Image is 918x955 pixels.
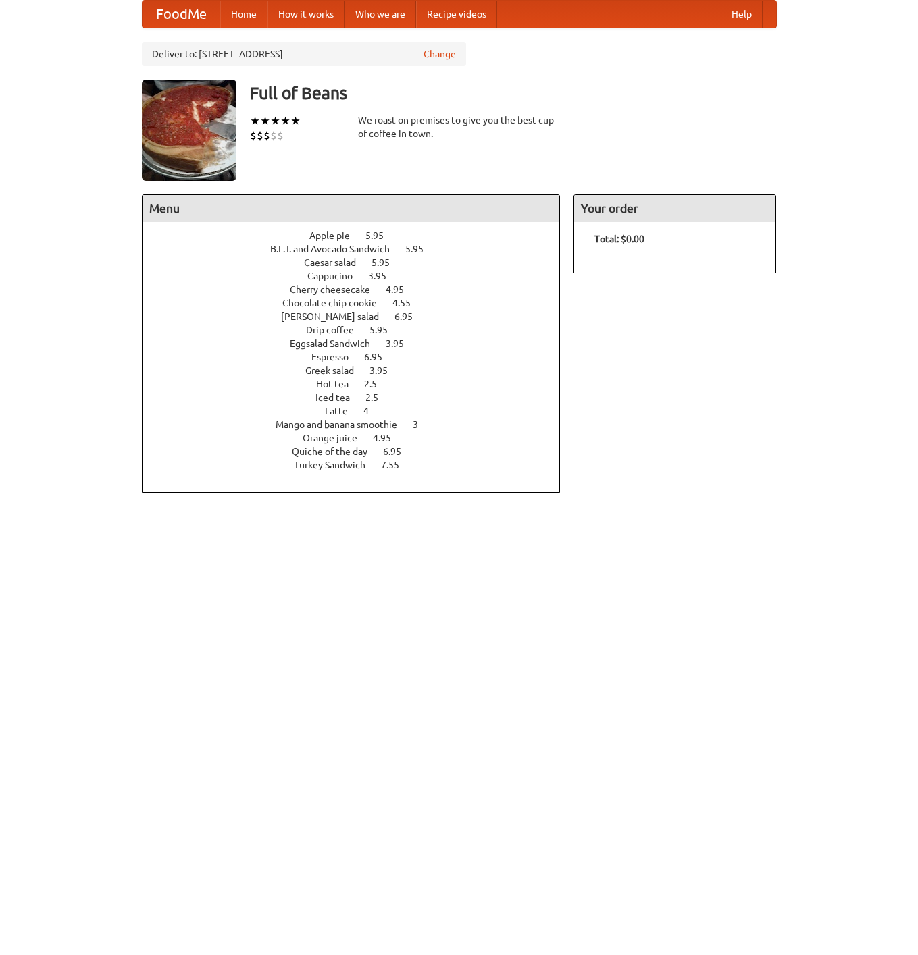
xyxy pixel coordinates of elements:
span: 5.95 [405,244,437,254]
a: B.L.T. and Avocado Sandwich 5.95 [270,244,449,254]
span: Cherry cheesecake [290,284,384,295]
a: Cappucino 3.95 [307,271,411,281]
span: 7.55 [381,460,413,470]
span: 6.95 [383,446,415,457]
h4: Your order [574,195,775,222]
li: $ [263,128,270,143]
span: 3.95 [369,365,401,376]
span: Espresso [311,352,362,362]
a: Caesar salad 5.95 [304,257,415,268]
li: $ [257,128,263,143]
span: Cappucino [307,271,366,281]
li: $ [277,128,284,143]
span: Latte [325,406,361,416]
a: FoodMe [143,1,220,28]
span: 2.5 [364,379,390,389]
span: 4 [363,406,382,416]
span: Drip coffee [306,325,367,335]
a: Who we are [345,1,416,28]
a: Drip coffee 5.95 [306,325,413,335]
a: Iced tea 2.5 [315,392,403,403]
a: Greek salad 3.95 [305,365,413,376]
li: ★ [250,113,260,128]
span: 4.55 [392,298,424,308]
li: ★ [260,113,270,128]
li: ★ [270,113,280,128]
span: Hot tea [316,379,362,389]
span: 4.95 [373,433,405,443]
span: Orange juice [303,433,371,443]
a: Mango and banana smoothie 3 [276,419,443,430]
span: Eggsalad Sandwich [290,338,384,349]
span: 2.5 [365,392,392,403]
span: Iced tea [315,392,363,403]
a: How it works [267,1,345,28]
div: We roast on premises to give you the best cup of coffee in town. [358,113,561,140]
span: 4.95 [386,284,417,295]
a: Recipe videos [416,1,497,28]
span: Quiche of the day [292,446,381,457]
span: 5.95 [369,325,401,335]
h4: Menu [143,195,560,222]
a: Apple pie 5.95 [309,230,409,241]
a: Latte 4 [325,406,394,416]
li: ★ [280,113,290,128]
a: Eggsalad Sandwich 3.95 [290,338,429,349]
span: Apple pie [309,230,363,241]
span: 3.95 [368,271,400,281]
a: Change [424,47,456,61]
a: Hot tea 2.5 [316,379,402,389]
span: Greek salad [305,365,367,376]
span: 6.95 [394,311,426,322]
span: 3.95 [386,338,417,349]
div: Deliver to: [STREET_ADDRESS] [142,42,466,66]
b: Total: $0.00 [594,234,644,244]
a: Home [220,1,267,28]
h3: Full of Beans [250,80,777,107]
span: 3 [413,419,432,430]
span: Caesar salad [304,257,369,268]
a: Espresso 6.95 [311,352,407,362]
img: angular.jpg [142,80,236,181]
li: ★ [290,113,301,128]
a: Cherry cheesecake 4.95 [290,284,429,295]
a: Turkey Sandwich 7.55 [294,460,424,470]
span: Chocolate chip cookie [282,298,390,308]
span: 5.95 [372,257,403,268]
span: 5.95 [365,230,397,241]
span: Turkey Sandwich [294,460,379,470]
a: Orange juice 4.95 [303,433,416,443]
span: [PERSON_NAME] salad [281,311,392,322]
a: Chocolate chip cookie 4.55 [282,298,436,308]
span: B.L.T. and Avocado Sandwich [270,244,403,254]
a: [PERSON_NAME] salad 6.95 [281,311,438,322]
a: Quiche of the day 6.95 [292,446,426,457]
li: $ [250,128,257,143]
span: Mango and banana smoothie [276,419,411,430]
span: 6.95 [364,352,396,362]
a: Help [721,1,763,28]
li: $ [270,128,277,143]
